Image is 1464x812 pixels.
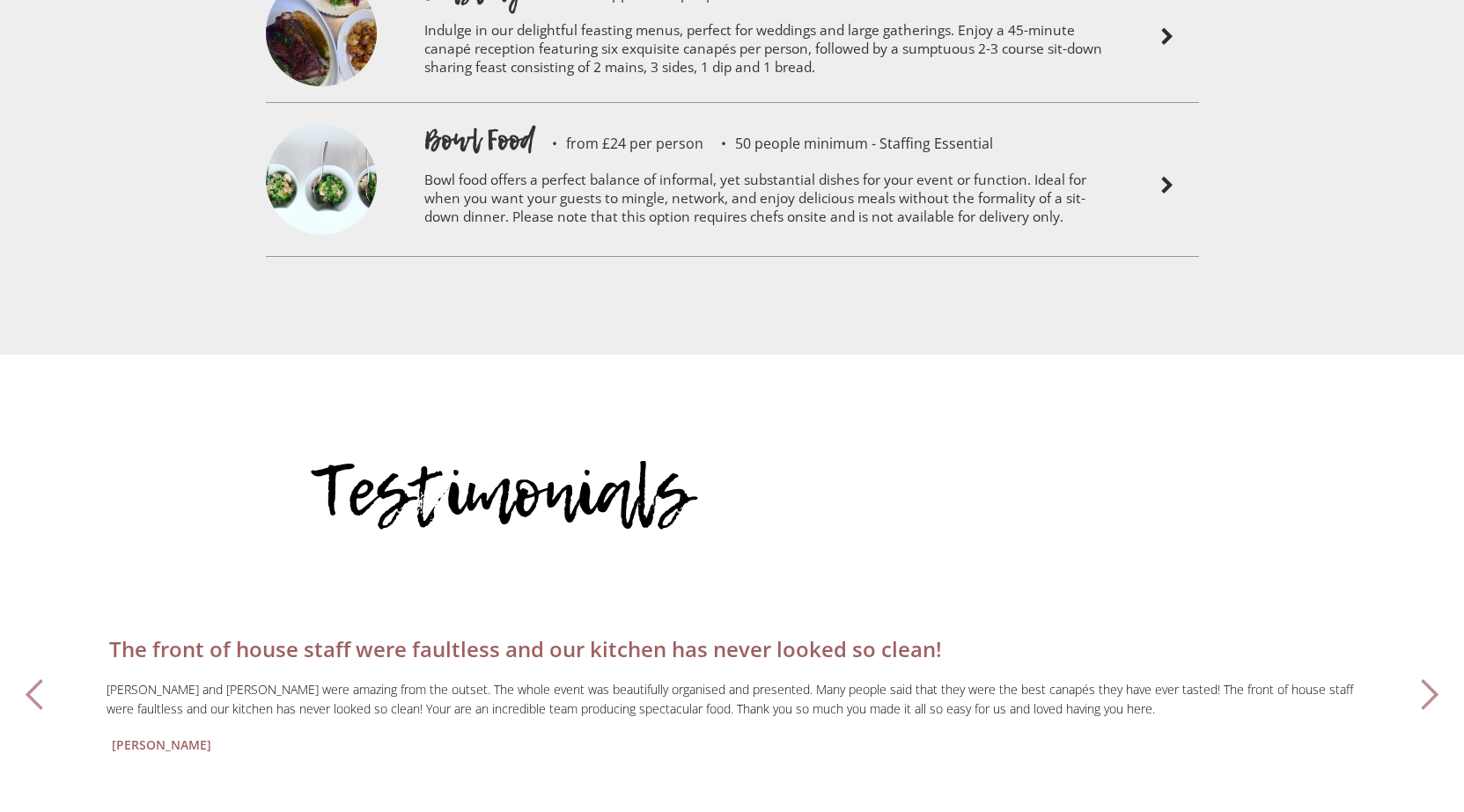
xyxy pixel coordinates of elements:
blockquote: [PERSON_NAME] and [PERSON_NAME] were amazing from the outset. The whole event was beautifully org... [86,671,1367,728]
p: Indulge in our delightful feasting menus, perfect for weddings and large gatherings. Enjoy a 45-m... [424,10,1120,93]
p: Bowl food offers a perfect balance of informal, yet substantial dishes for your event or function... [424,159,1120,243]
h1: Bowl Food [424,121,534,159]
p: from £24 per person [534,136,703,150]
div: Testimonials [313,482,1140,589]
div: [PERSON_NAME] [112,736,1371,754]
p: 50 people minimum - Staffing Essential [703,136,993,150]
